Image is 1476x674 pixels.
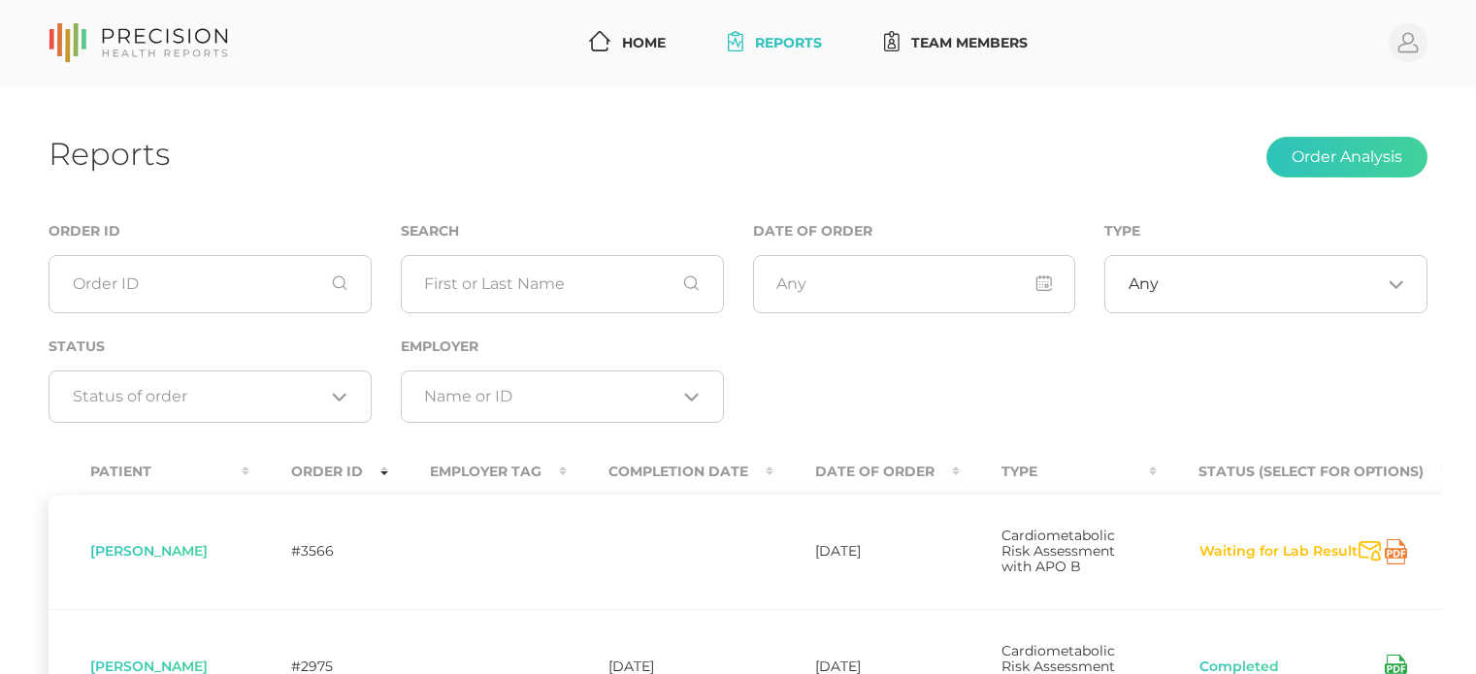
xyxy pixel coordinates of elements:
input: Search for option [424,387,676,406]
div: Search for option [1104,255,1427,313]
button: Order Analysis [1266,137,1427,177]
th: Order ID : activate to sort column ascending [249,450,388,494]
input: Order ID [49,255,372,313]
label: Search [401,223,459,240]
label: Status [49,338,105,355]
a: Team Members [876,25,1035,61]
svg: Send Notification [1359,541,1381,562]
th: Employer Tag : activate to sort column ascending [388,450,567,494]
a: Home [581,25,673,61]
div: Search for option [49,370,372,423]
span: [PERSON_NAME] [90,542,208,560]
input: Any [753,255,1076,313]
input: First or Last Name [401,255,724,313]
span: Any [1129,274,1159,294]
th: Patient : activate to sort column ascending [49,450,249,494]
label: Order ID [49,223,120,240]
th: Date Of Order : activate to sort column ascending [773,450,960,494]
h1: Reports [49,135,170,173]
input: Search for option [1159,274,1381,294]
input: Search for option [73,387,325,406]
th: Completion Date : activate to sort column ascending [567,450,773,494]
span: Cardiometabolic Risk Assessment with APO B [1001,527,1115,575]
th: Status (Select for Options) : activate to sort column ascending [1157,450,1449,494]
button: Waiting for Lab Result [1198,542,1359,562]
a: Reports [720,25,830,61]
td: [DATE] [773,494,960,609]
label: Date of Order [753,223,872,240]
label: Employer [401,338,478,355]
th: Type : activate to sort column ascending [960,450,1157,494]
label: Type [1104,223,1140,240]
td: #3566 [249,494,388,609]
div: Search for option [401,370,724,423]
